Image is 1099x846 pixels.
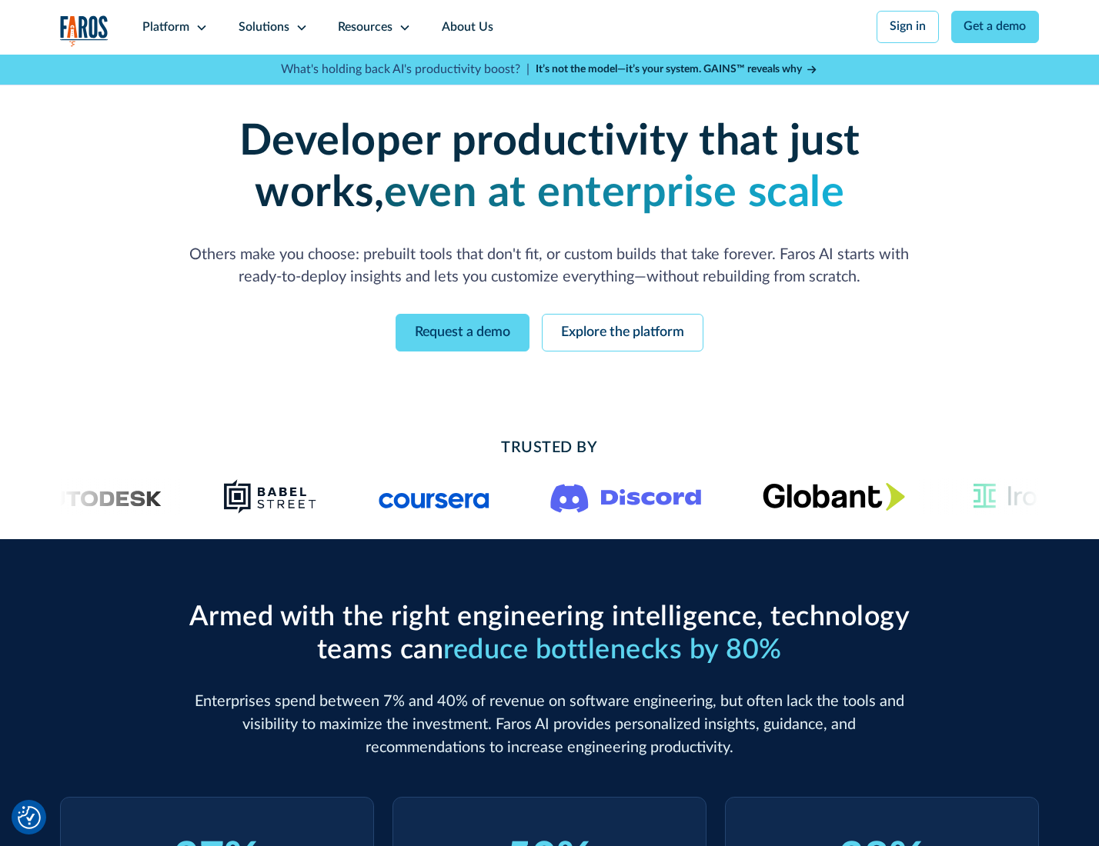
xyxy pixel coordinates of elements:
[281,61,529,79] p: What's holding back AI's productivity boost? |
[443,636,782,664] span: reduce bottlenecks by 80%
[182,691,917,759] p: Enterprises spend between 7% and 40% of revenue on software engineering, but often lack the tools...
[542,314,703,351] a: Explore the platform
[239,120,860,215] strong: Developer productivity that just works,
[763,482,905,511] img: Globant's logo
[142,18,189,37] div: Platform
[60,15,109,47] img: Logo of the analytics and reporting company Faros.
[18,806,41,829] img: Revisit consent button
[182,437,917,460] h2: Trusted By
[396,314,529,351] a: Request a demo
[951,11,1040,43] a: Get a demo
[60,15,109,47] a: home
[536,64,802,75] strong: It’s not the model—it’s your system. GAINS™ reveals why
[384,172,844,215] strong: even at enterprise scale
[18,806,41,829] button: Cookie Settings
[223,478,317,515] img: Babel Street logo png
[379,485,489,509] img: Logo of the online learning platform Coursera.
[338,18,392,37] div: Resources
[550,481,701,513] img: Logo of the communication platform Discord.
[536,62,819,78] a: It’s not the model—it’s your system. GAINS™ reveals why
[182,601,917,667] h2: Armed with the right engineering intelligence, technology teams can
[239,18,289,37] div: Solutions
[182,244,917,290] p: Others make you choose: prebuilt tools that don't fit, or custom builds that take forever. Faros ...
[877,11,939,43] a: Sign in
